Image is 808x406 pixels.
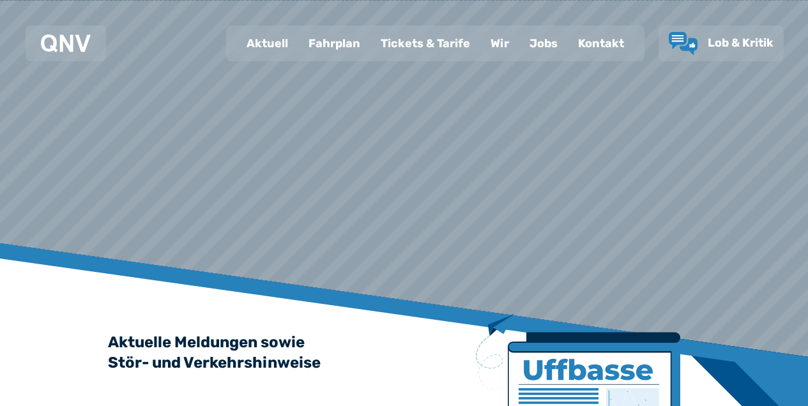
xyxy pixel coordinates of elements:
a: QNV Logo [41,31,91,56]
a: Lob & Kritik [669,32,774,55]
img: QNV Logo [41,34,91,52]
a: Aktuell [236,27,298,60]
a: Tickets & Tarife [370,27,480,60]
a: Fahrplan [298,27,370,60]
span: Lob & Kritik [708,36,774,50]
a: Jobs [519,27,568,60]
a: Wir [480,27,519,60]
a: Kontakt [568,27,634,60]
h2: Aktuelle Meldungen sowie Stör- und Verkehrshinweise [108,332,701,373]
